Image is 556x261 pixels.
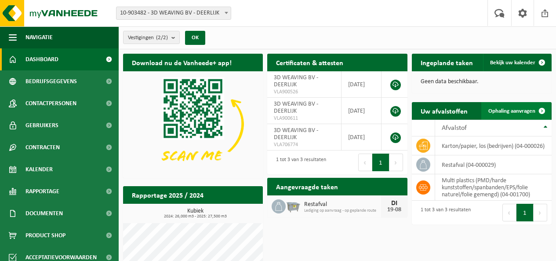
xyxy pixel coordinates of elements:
[385,207,403,213] div: 19-08
[127,214,263,219] span: 2024: 26,000 m3 - 2025: 27,500 m3
[286,198,301,213] img: WB-2500-GAL-GY-01
[304,201,381,208] span: Restafval
[389,154,403,171] button: Next
[123,31,180,44] button: Vestigingen(2/2)
[267,178,347,195] h2: Aangevraagde taken
[435,155,552,174] td: restafval (04-000029)
[304,208,381,213] span: Lediging op aanvraag - op geplande route
[272,153,326,172] div: 1 tot 3 van 3 resultaten
[342,98,382,124] td: [DATE]
[416,203,471,222] div: 1 tot 3 van 3 resultaten
[435,174,552,201] td: multi plastics (PMD/harde kunststoffen/spanbanden/EPS/folie naturel/folie gemengd) (04-001700)
[25,158,53,180] span: Kalender
[25,48,58,70] span: Dashboard
[481,102,551,120] a: Ophaling aanvragen
[25,92,76,114] span: Contactpersonen
[534,204,547,221] button: Next
[274,101,318,114] span: 3D WEAVING BV - DEERLIJK
[483,54,551,71] a: Bekijk uw kalender
[127,208,263,219] h3: Kubiek
[342,124,382,151] td: [DATE]
[516,204,534,221] button: 1
[197,203,262,221] a: Bekijk rapportage
[25,224,65,246] span: Product Shop
[385,200,403,207] div: DI
[25,26,53,48] span: Navigatie
[185,31,205,45] button: OK
[123,71,263,176] img: Download de VHEPlus App
[490,60,535,66] span: Bekijk uw kalender
[25,202,63,224] span: Documenten
[25,136,60,158] span: Contracten
[128,31,168,44] span: Vestigingen
[267,54,352,71] h2: Certificaten & attesten
[123,186,212,203] h2: Rapportage 2025 / 2024
[342,71,382,98] td: [DATE]
[442,125,467,132] span: Afvalstof
[358,154,372,171] button: Previous
[421,79,543,85] p: Geen data beschikbaar.
[412,54,482,71] h2: Ingeplande taken
[25,180,59,202] span: Rapportage
[412,102,476,119] h2: Uw afvalstoffen
[25,114,58,136] span: Gebruikers
[116,7,231,20] span: 10-903482 - 3D WEAVING BV - DEERLIJK
[372,154,389,171] button: 1
[274,74,318,88] span: 3D WEAVING BV - DEERLIJK
[123,54,240,71] h2: Download nu de Vanheede+ app!
[502,204,516,221] button: Previous
[156,35,168,40] count: (2/2)
[488,108,535,114] span: Ophaling aanvragen
[274,127,318,141] span: 3D WEAVING BV - DEERLIJK
[435,136,552,155] td: karton/papier, los (bedrijven) (04-000026)
[274,141,334,148] span: VLA706774
[274,88,334,96] span: VLA900526
[25,70,77,92] span: Bedrijfsgegevens
[274,115,334,122] span: VLA900611
[116,7,231,19] span: 10-903482 - 3D WEAVING BV - DEERLIJK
